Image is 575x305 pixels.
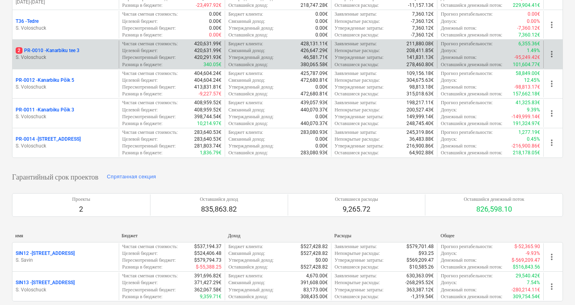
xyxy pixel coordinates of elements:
[335,54,384,61] p: Утвержденные затраты :
[335,250,380,257] p: Непокрытые расходы :
[194,40,221,47] p: 420,631.99€
[406,91,434,97] p: 315,018.63€
[335,204,378,214] p: 9,265.72
[512,287,540,293] p: -280,214.11€
[335,273,377,279] p: Заявленные затраты :
[122,279,158,286] p: Целевой бюджет :
[315,11,328,18] p: 0.00€
[527,47,540,54] p: 1.49%
[301,264,328,271] p: $527,428.82
[406,107,434,113] p: 200,527.43€
[411,18,434,25] p: -7,360.12€
[122,40,178,47] p: Чистая сметная стоимость :
[303,54,328,61] p: 46,581.71€
[315,136,328,143] p: 0.00€
[527,136,540,143] p: 0.45%
[72,196,90,203] p: Проекты
[315,113,328,120] p: 0.00€
[122,257,176,264] p: Пересмотренный бюджет :
[335,61,379,68] p: Оставшиеся расходы :
[335,84,384,91] p: Утвержденные затраты :
[228,77,265,84] p: Связанный доход :
[441,54,477,61] p: Денежный поток :
[441,264,502,271] p: Оставшийся денежный поток :
[527,107,540,113] p: 9.39%
[301,107,328,113] p: 440,070.37€
[122,18,158,25] p: Целевой бюджет :
[228,264,268,271] p: Оставшийся доход :
[334,233,434,239] div: Расходы
[203,61,221,68] p: 340.05€
[441,32,502,38] p: Оставшийся денежный поток :
[122,233,221,239] div: Бюджет
[441,257,477,264] p: Денежный поток :
[406,47,434,54] p: 208,411.85€
[517,25,540,32] p: -7,360.12€
[122,11,178,18] p: Чистая сметная стоимость :
[335,70,377,77] p: Заявленные затраты :
[335,120,379,127] p: Оставшиеся расходы :
[301,250,328,257] p: $527,428.82
[441,279,457,286] p: Допуск :
[335,47,380,54] p: Непокрытые расходы :
[441,136,457,143] p: Допуск :
[301,243,328,250] p: $527,428.82
[122,61,163,68] p: Разница в бюджете :
[228,250,265,257] p: Связанный доход :
[122,129,178,136] p: Чистая сметная стоимость :
[335,136,380,143] p: Непокрытые расходы :
[335,91,379,97] p: Оставшиеся расходы :
[122,250,158,257] p: Целевой бюджет :
[301,99,328,106] p: 439,057.93€
[516,99,540,106] p: 41,325.83€
[16,47,79,54] p: PR-0010 - Kanarbiku tee 3
[464,196,524,203] p: Оставшийся денежный поток
[524,77,540,84] p: 12.45%
[547,252,557,262] span: more_vert
[194,77,221,84] p: 404,604.24€
[335,2,379,9] p: Оставшиеся расходы :
[228,129,263,136] p: Бюджет клиента :
[513,91,540,97] p: 157,662.18€
[406,40,434,47] p: 211,880.08€
[335,99,377,106] p: Заявленные затраты :
[194,279,221,286] p: 371,427.29€
[335,32,379,38] p: Оставшиеся расходы :
[335,113,384,120] p: Утвержденные затраты :
[412,25,434,32] p: 7,360.12€
[335,293,379,300] p: Оставшиеся расходы :
[514,84,540,91] p: -98,813.17€
[335,25,384,32] p: Утвержденные затраты :
[303,287,328,293] p: 83,173.00€
[16,25,116,32] p: S. Voloschuck
[16,250,75,257] p: SIN12 - [STREET_ADDRESS]
[16,77,116,91] div: PR-0012 -Kanarbiku Põik 5S. Voloschuck
[315,25,328,32] p: 0.00€
[197,120,221,127] p: 10,214.97€
[441,77,457,84] p: Допуск :
[228,47,265,54] p: Связанный доход :
[409,264,434,271] p: $10,585.26
[15,233,115,239] div: имя
[528,11,540,18] p: 0.00€
[518,32,540,38] p: 7,360.12€
[16,107,74,113] p: PR-0011 - Kanarbiku Põik 3
[122,149,163,156] p: Разница в бюджете :
[228,149,268,156] p: Оставшийся доход :
[228,91,268,97] p: Оставшийся доход :
[16,136,81,143] p: PR-0014 - [STREET_ADDRESS]
[514,243,540,250] p: $-52,365.90
[16,18,116,32] div: T36 -TedreS. Voloschuck
[335,287,384,293] p: Утвержденные затраты :
[419,250,434,257] p: $93.25
[196,2,221,9] p: -23,497.92€
[16,18,39,25] p: T36 - Tedre
[315,18,328,25] p: 0.00€
[16,54,116,61] p: S. Voloschuck
[406,243,434,250] p: $579,701.48
[411,293,434,300] p: -1,319.54€
[441,61,502,68] p: Оставшийся денежный поток :
[335,243,377,250] p: Заявленные затраты :
[228,113,274,120] p: Утвержденный доход :
[315,257,328,264] p: $0.00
